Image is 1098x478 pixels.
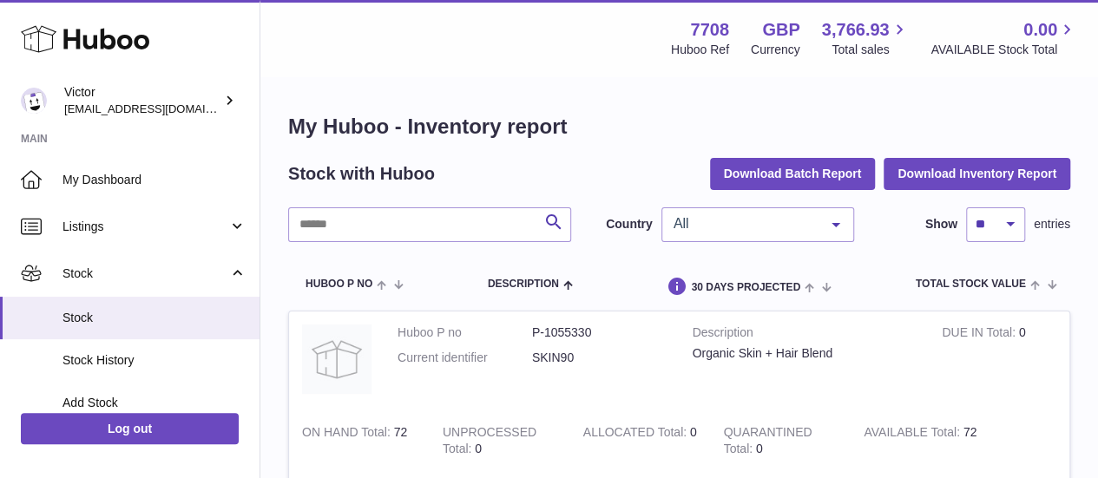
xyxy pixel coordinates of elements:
[430,411,570,470] td: 0
[751,42,800,58] div: Currency
[488,278,559,290] span: Description
[693,345,917,362] div: Organic Skin + Hair Blend
[671,42,729,58] div: Huboo Ref
[723,425,812,460] strong: QUARANTINED Total
[710,158,876,189] button: Download Batch Report
[822,18,890,42] span: 3,766.93
[942,325,1018,344] strong: DUE IN Total
[851,411,991,470] td: 72
[62,352,247,369] span: Stock History
[288,113,1070,141] h1: My Huboo - Inventory report
[925,216,957,232] label: Show
[930,18,1077,58] a: 0.00 AVAILABLE Stock Total
[302,425,394,443] strong: ON HAND Total
[62,310,247,326] span: Stock
[606,216,653,232] label: Country
[762,18,799,42] strong: GBP
[669,215,819,232] span: All
[443,425,536,460] strong: UNPROCESSED Total
[929,311,1069,411] td: 0
[916,278,1026,290] span: Total stock value
[691,282,800,293] span: 30 DAYS PROJECTED
[21,88,47,114] img: internalAdmin-7708@internal.huboo.com
[532,350,667,366] dd: SKIN90
[62,172,247,188] span: My Dashboard
[756,442,763,455] span: 0
[306,278,372,290] span: Huboo P no
[690,18,729,42] strong: 7708
[532,324,667,341] dd: P-1055330
[398,350,532,366] dt: Current identifier
[1023,18,1057,42] span: 0.00
[822,18,910,58] a: 3,766.93 Total sales
[930,42,1077,58] span: AVAILABLE Stock Total
[693,324,917,345] strong: Description
[570,411,711,470] td: 0
[302,324,371,394] img: product image
[832,42,909,58] span: Total sales
[64,84,220,117] div: Victor
[288,162,435,186] h2: Stock with Huboo
[289,411,430,470] td: 72
[21,413,239,444] a: Log out
[864,425,963,443] strong: AVAILABLE Total
[583,425,690,443] strong: ALLOCATED Total
[62,395,247,411] span: Add Stock
[398,324,532,341] dt: Huboo P no
[62,265,228,282] span: Stock
[884,158,1070,189] button: Download Inventory Report
[62,219,228,235] span: Listings
[64,101,255,115] span: [EMAIL_ADDRESS][DOMAIN_NAME]
[1034,216,1070,232] span: entries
